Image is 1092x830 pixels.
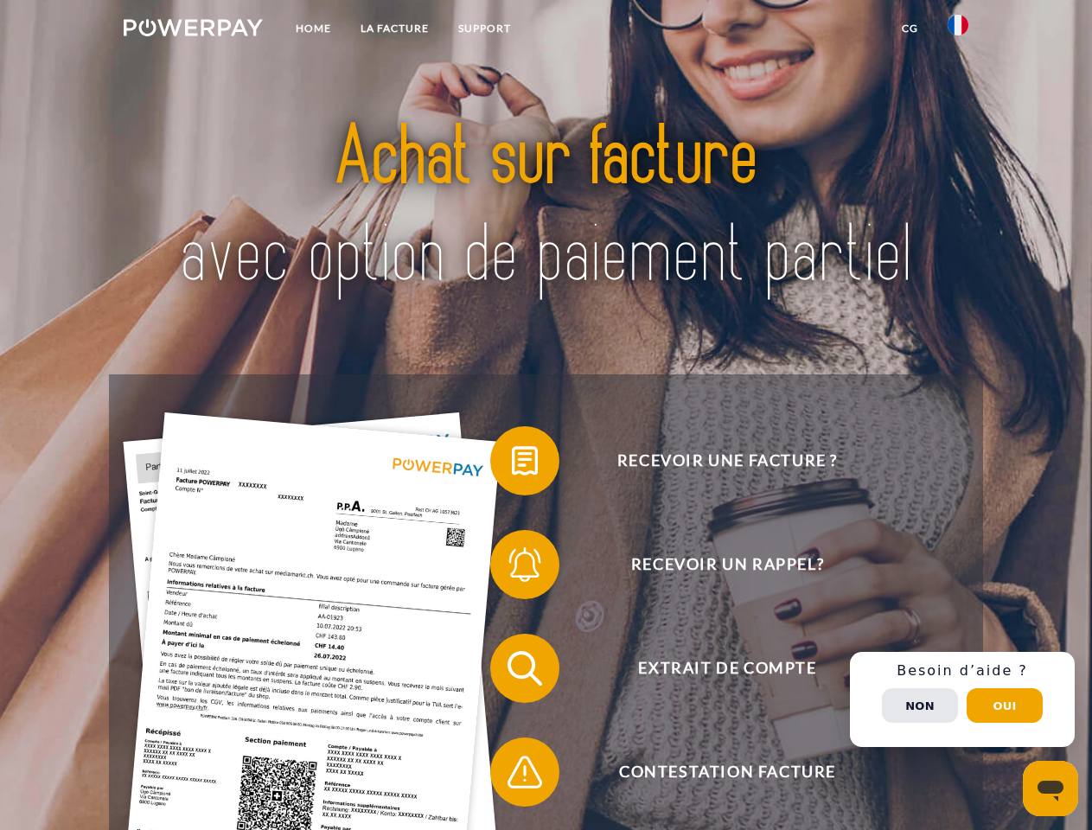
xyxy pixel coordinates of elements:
a: CG [887,13,933,44]
a: Support [444,13,526,44]
img: fr [948,15,968,35]
img: qb_bill.svg [503,439,546,482]
img: qb_bell.svg [503,543,546,586]
button: Oui [967,688,1043,723]
span: Recevoir une facture ? [515,426,939,495]
a: Home [281,13,346,44]
a: LA FACTURE [346,13,444,44]
img: qb_warning.svg [503,750,546,794]
span: Recevoir un rappel? [515,530,939,599]
button: Contestation Facture [490,737,940,807]
button: Non [882,688,958,723]
img: qb_search.svg [503,647,546,690]
span: Extrait de compte [515,634,939,703]
button: Recevoir une facture ? [490,426,940,495]
button: Extrait de compte [490,634,940,703]
img: logo-powerpay-white.svg [124,19,263,36]
span: Contestation Facture [515,737,939,807]
img: title-powerpay_fr.svg [165,83,927,331]
div: Schnellhilfe [850,652,1075,747]
button: Recevoir un rappel? [490,530,940,599]
iframe: Bouton de lancement de la fenêtre de messagerie [1023,761,1078,816]
h3: Besoin d’aide ? [860,662,1064,680]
